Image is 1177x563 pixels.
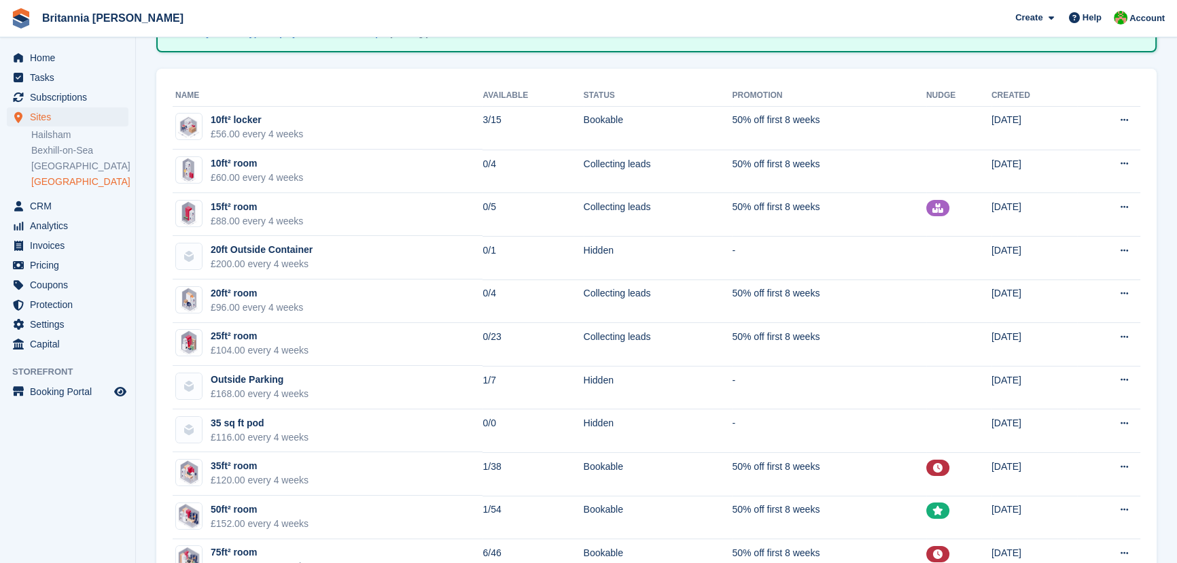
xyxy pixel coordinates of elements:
a: Preview store [112,383,128,400]
span: Home [30,48,111,67]
a: menu [7,107,128,126]
td: Collecting leads [584,193,733,237]
div: £104.00 every 4 weeks [211,343,309,358]
td: Hidden [584,236,733,279]
td: 50% off first 8 weeks [732,150,926,193]
img: 35FT.png [177,459,201,486]
td: - [732,236,926,279]
td: 1/7 [482,366,583,409]
img: stora-icon-8386f47178a22dfd0bd8f6a31ec36ba5ce8667c1dd55bd0f319d3a0aa187defe.svg [11,8,31,29]
a: menu [7,236,128,255]
img: blank-unit-type-icon-ffbac7b88ba66c5e286b0e438baccc4b9c83835d4c34f86887a83fc20ec27e7b.svg [176,243,202,269]
th: Status [584,85,733,107]
td: [DATE] [991,236,1077,279]
img: blank-unit-type-icon-ffbac7b88ba66c5e286b0e438baccc4b9c83835d4c34f86887a83fc20ec27e7b.svg [176,417,202,443]
a: menu [7,382,128,401]
span: Invoices [30,236,111,255]
div: £60.00 every 4 weeks [211,171,303,185]
img: Wendy Thorp [1114,11,1127,24]
td: 0/5 [482,193,583,237]
img: 10FT.png [176,114,202,139]
img: 15FT.png [179,200,198,227]
div: 15ft² room [211,200,303,214]
div: £200.00 every 4 weeks [211,257,313,271]
td: 50% off first 8 weeks [732,496,926,539]
td: 0/4 [482,279,583,323]
a: menu [7,88,128,107]
a: menu [7,275,128,294]
td: [DATE] [991,323,1077,366]
div: 35ft² room [211,459,309,473]
th: Promotion [732,85,926,107]
img: 50FT.png [177,502,202,530]
div: £120.00 every 4 weeks [211,473,309,488]
td: 50% off first 8 weeks [732,193,926,237]
a: menu [7,216,128,235]
div: £168.00 every 4 weeks [211,387,309,401]
td: Bookable [584,106,733,150]
div: 75ft² room [211,545,309,560]
div: 35 sq ft pod [211,416,309,430]
td: 1/38 [482,452,583,496]
img: 10FT-High.png [180,156,198,184]
img: blank-unit-type-icon-ffbac7b88ba66c5e286b0e438baccc4b9c83835d4c34f86887a83fc20ec27e7b.svg [176,373,202,399]
span: Pricing [30,256,111,275]
a: [GEOGRAPHIC_DATA] [31,175,128,188]
div: 20ft² room [211,286,303,301]
td: 50% off first 8 weeks [732,279,926,323]
td: [DATE] [991,452,1077,496]
td: 0/23 [482,323,583,366]
div: 20ft Outside Container [211,243,313,257]
span: Coupons [30,275,111,294]
td: [DATE] [991,279,1077,323]
td: 50% off first 8 weeks [732,106,926,150]
div: 10ft² room [211,156,303,171]
a: menu [7,48,128,67]
td: Collecting leads [584,323,733,366]
div: Outside Parking [211,373,309,387]
a: Bexhill-on-Sea [31,144,128,157]
td: 1/54 [482,496,583,539]
th: Name [173,85,482,107]
span: Analytics [30,216,111,235]
td: - [732,409,926,453]
span: Settings [30,315,111,334]
span: Tasks [30,68,111,87]
th: Available [482,85,583,107]
td: [DATE] [991,496,1077,539]
td: Collecting leads [584,279,733,323]
span: Help [1083,11,1102,24]
span: Sites [30,107,111,126]
div: £88.00 every 4 weeks [211,214,303,228]
th: Created [991,85,1077,107]
span: Capital [30,335,111,354]
span: Create [1015,11,1042,24]
a: Britannia [PERSON_NAME] [37,7,189,29]
td: Bookable [584,496,733,539]
div: £152.00 every 4 weeks [211,517,309,531]
a: menu [7,295,128,314]
span: Account [1129,12,1165,25]
td: 3/15 [482,106,583,150]
td: Bookable [584,452,733,496]
a: menu [7,315,128,334]
img: 25FT.png [178,329,200,356]
div: £116.00 every 4 weeks [211,430,309,445]
a: menu [7,197,128,216]
td: 0/1 [482,236,583,279]
th: Nudge [926,85,991,107]
div: 25ft² room [211,329,309,343]
td: Hidden [584,409,733,453]
td: Collecting leads [584,150,733,193]
td: [DATE] [991,150,1077,193]
div: £56.00 every 4 weeks [211,127,303,141]
a: menu [7,256,128,275]
td: 50% off first 8 weeks [732,323,926,366]
a: menu [7,335,128,354]
div: 10ft² locker [211,113,303,127]
td: - [732,366,926,409]
td: [DATE] [991,193,1077,237]
td: Hidden [584,366,733,409]
a: menu [7,68,128,87]
td: [DATE] [991,366,1077,409]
